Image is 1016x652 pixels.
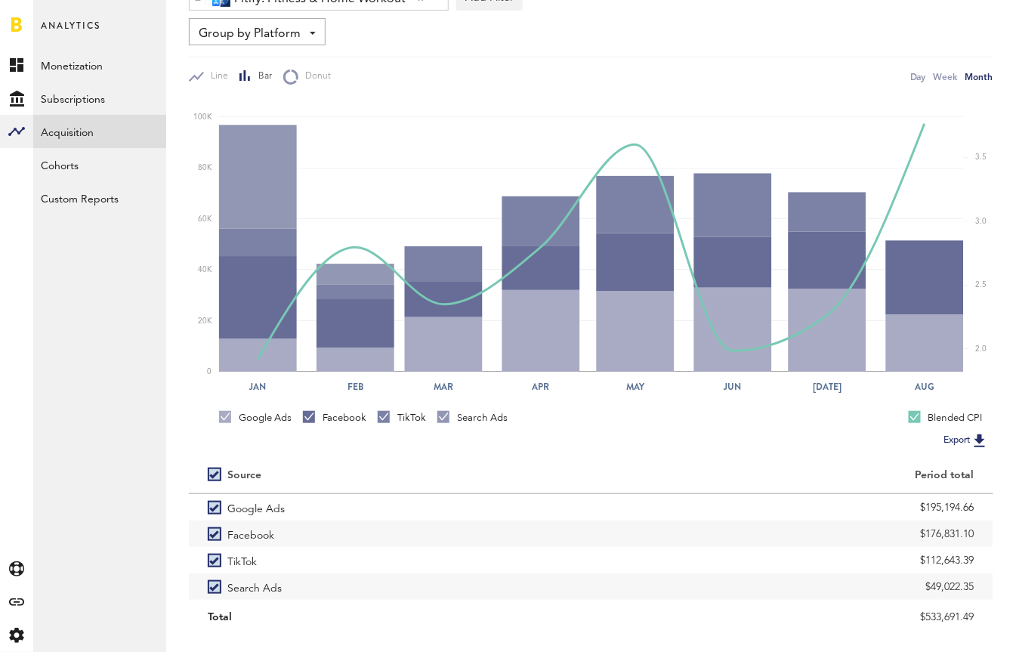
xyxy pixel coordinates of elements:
[610,576,975,598] div: $49,022.35
[626,381,645,394] text: May
[41,17,100,48] span: Analytics
[198,317,212,325] text: 20K
[249,381,266,394] text: Jan
[910,69,926,85] div: Day
[208,606,573,629] div: Total
[909,411,983,425] div: Blended CPI
[914,381,934,394] text: Aug
[347,381,363,394] text: Feb
[976,218,987,225] text: 3.0
[227,494,285,521] span: Google Ads
[298,70,331,83] span: Donut
[940,431,993,450] button: Export
[437,411,508,425] div: Search Ads
[227,573,282,600] span: Search Ads
[33,115,166,148] a: Acquisition
[610,523,975,545] div: $176,831.10
[227,469,261,482] div: Source
[976,154,987,162] text: 3.5
[610,549,975,572] div: $112,643.39
[33,181,166,215] a: Custom Reports
[813,381,842,394] text: [DATE]
[207,368,212,375] text: 0
[33,48,166,82] a: Monetization
[976,282,987,289] text: 2.5
[976,345,987,353] text: 2.0
[532,381,550,394] text: Apr
[32,11,86,24] span: Support
[198,165,212,172] text: 80K
[965,69,993,85] div: Month
[934,69,958,85] div: Week
[434,381,453,394] text: Mar
[219,411,292,425] div: Google Ads
[303,411,366,425] div: Facebook
[610,496,975,519] div: $195,194.66
[252,70,272,83] span: Bar
[193,113,212,121] text: 100K
[378,411,426,425] div: TikTok
[610,469,975,482] div: Period total
[971,431,989,450] img: Export
[724,381,742,394] text: Jun
[33,148,166,181] a: Cohorts
[204,70,228,83] span: Line
[198,215,212,223] text: 60K
[227,547,257,573] span: TikTok
[198,266,212,273] text: 40K
[227,521,274,547] span: Facebook
[199,21,301,47] span: Group by Platform
[33,82,166,115] a: Subscriptions
[610,606,975,629] div: $533,691.49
